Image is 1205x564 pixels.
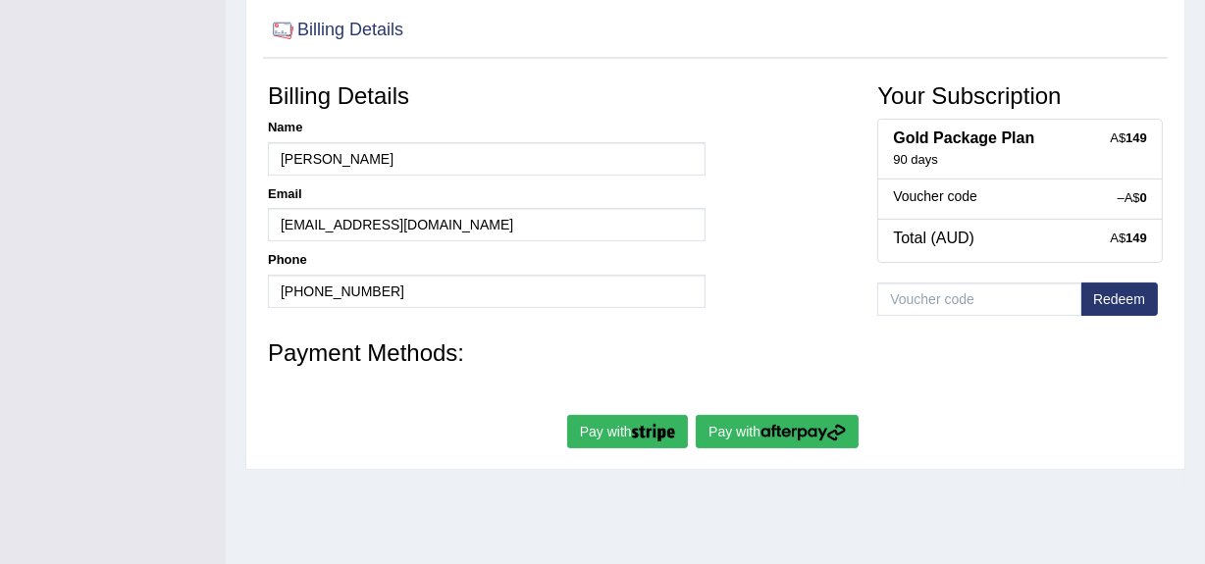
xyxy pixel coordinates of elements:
h3: Billing Details [268,83,706,109]
strong: 0 [1140,190,1147,205]
label: Email [268,185,302,203]
h3: Your Subscription [877,83,1163,109]
label: Name [268,119,302,136]
h4: Total (AUD) [893,230,1147,247]
label: Phone [268,251,307,269]
button: Pay with [567,415,688,448]
h2: Billing Details [268,16,403,45]
div: A$ [1110,230,1147,247]
b: Gold Package Plan [893,129,1034,146]
div: 90 days [893,152,1147,169]
button: Pay with [696,415,859,448]
div: –A$ [1118,189,1147,207]
strong: 149 [1126,130,1147,145]
button: Redeem [1080,282,1158,316]
input: Voucher code [877,282,1081,316]
h3: Payment Methods: [268,340,1163,366]
h5: Voucher code [893,189,1147,204]
strong: 149 [1126,231,1147,245]
div: A$ [1110,129,1147,147]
